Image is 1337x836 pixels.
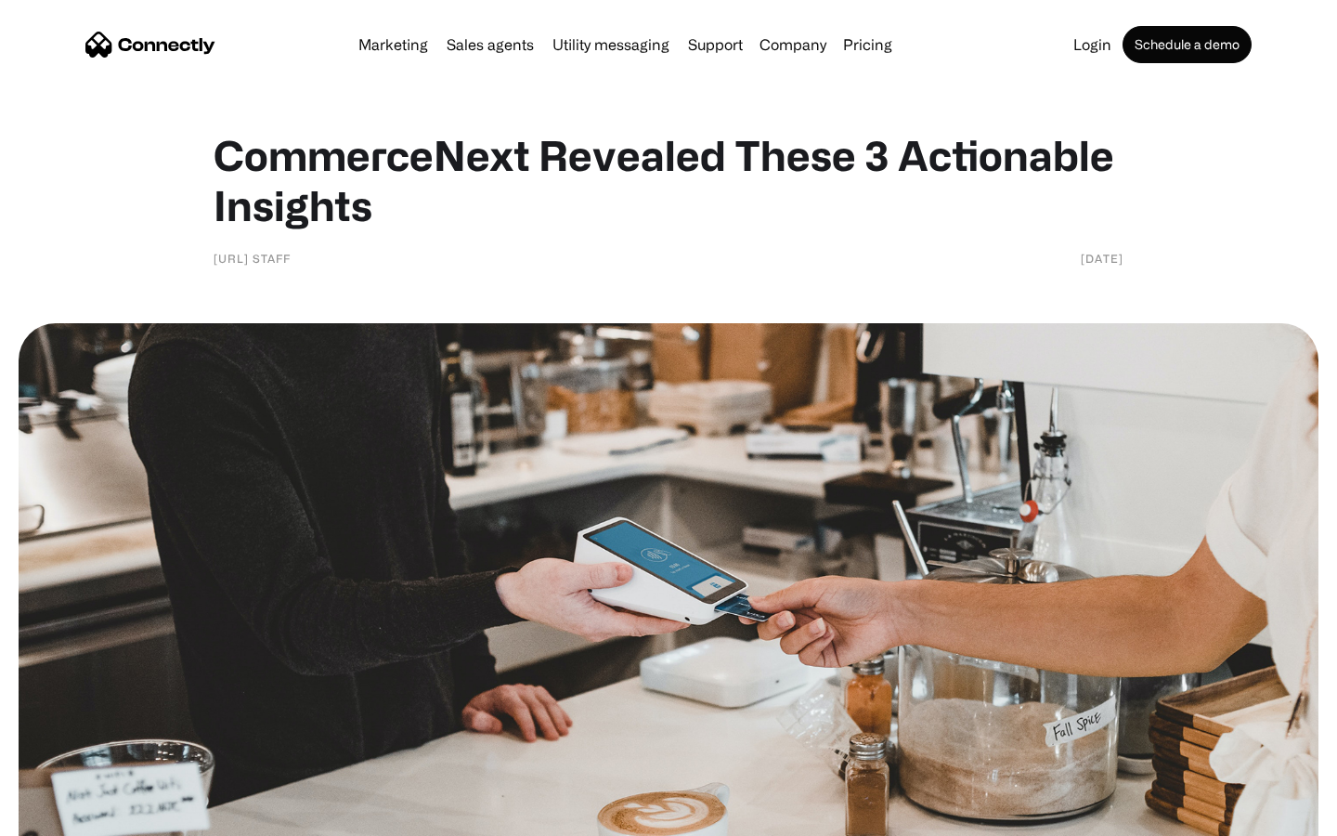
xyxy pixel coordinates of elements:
[351,37,435,52] a: Marketing
[439,37,541,52] a: Sales agents
[759,32,826,58] div: Company
[1066,37,1119,52] a: Login
[836,37,900,52] a: Pricing
[19,803,111,829] aside: Language selected: English
[214,249,291,268] div: [URL] Staff
[681,37,750,52] a: Support
[1123,26,1252,63] a: Schedule a demo
[545,37,677,52] a: Utility messaging
[37,803,111,829] ul: Language list
[214,130,1123,230] h1: CommerceNext Revealed These 3 Actionable Insights
[1081,249,1123,268] div: [DATE]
